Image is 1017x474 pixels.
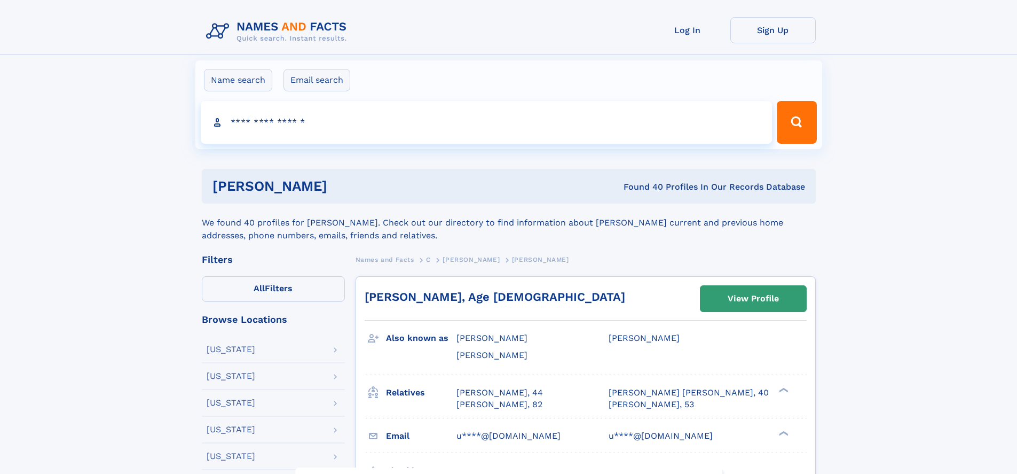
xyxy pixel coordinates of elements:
button: Search Button [777,101,816,144]
span: [PERSON_NAME] [512,256,569,263]
label: Filters [202,276,345,302]
div: Found 40 Profiles In Our Records Database [475,181,805,193]
span: [PERSON_NAME] [456,333,527,343]
div: [US_STATE] [207,425,255,434]
a: [PERSON_NAME], 82 [456,399,542,410]
span: [PERSON_NAME] [609,333,680,343]
span: [PERSON_NAME] [443,256,500,263]
a: [PERSON_NAME], Age [DEMOGRAPHIC_DATA] [365,290,625,304]
div: ❯ [776,430,789,437]
a: [PERSON_NAME], 53 [609,399,694,410]
span: [PERSON_NAME] [456,350,527,360]
a: [PERSON_NAME], 44 [456,387,543,399]
a: View Profile [700,286,806,312]
div: We found 40 profiles for [PERSON_NAME]. Check out our directory to find information about [PERSON... [202,204,816,242]
label: Name search [204,69,272,91]
div: Browse Locations [202,315,345,324]
div: View Profile [728,286,779,311]
a: Sign Up [730,17,816,43]
div: ❯ [776,386,789,393]
label: Email search [283,69,350,91]
span: All [254,283,265,293]
a: Log In [645,17,730,43]
h3: Relatives [386,384,456,402]
a: [PERSON_NAME] [443,253,500,266]
div: Filters [202,255,345,265]
h3: Also known as [386,329,456,347]
span: C [426,256,431,263]
input: search input [201,101,772,144]
div: [US_STATE] [207,452,255,461]
div: [US_STATE] [207,399,255,407]
a: [PERSON_NAME] [PERSON_NAME], 40 [609,387,769,399]
div: [US_STATE] [207,345,255,354]
div: [US_STATE] [207,372,255,380]
h3: Email [386,427,456,445]
a: Names and Facts [356,253,414,266]
img: Logo Names and Facts [202,17,356,46]
a: C [426,253,431,266]
h1: [PERSON_NAME] [212,180,476,193]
